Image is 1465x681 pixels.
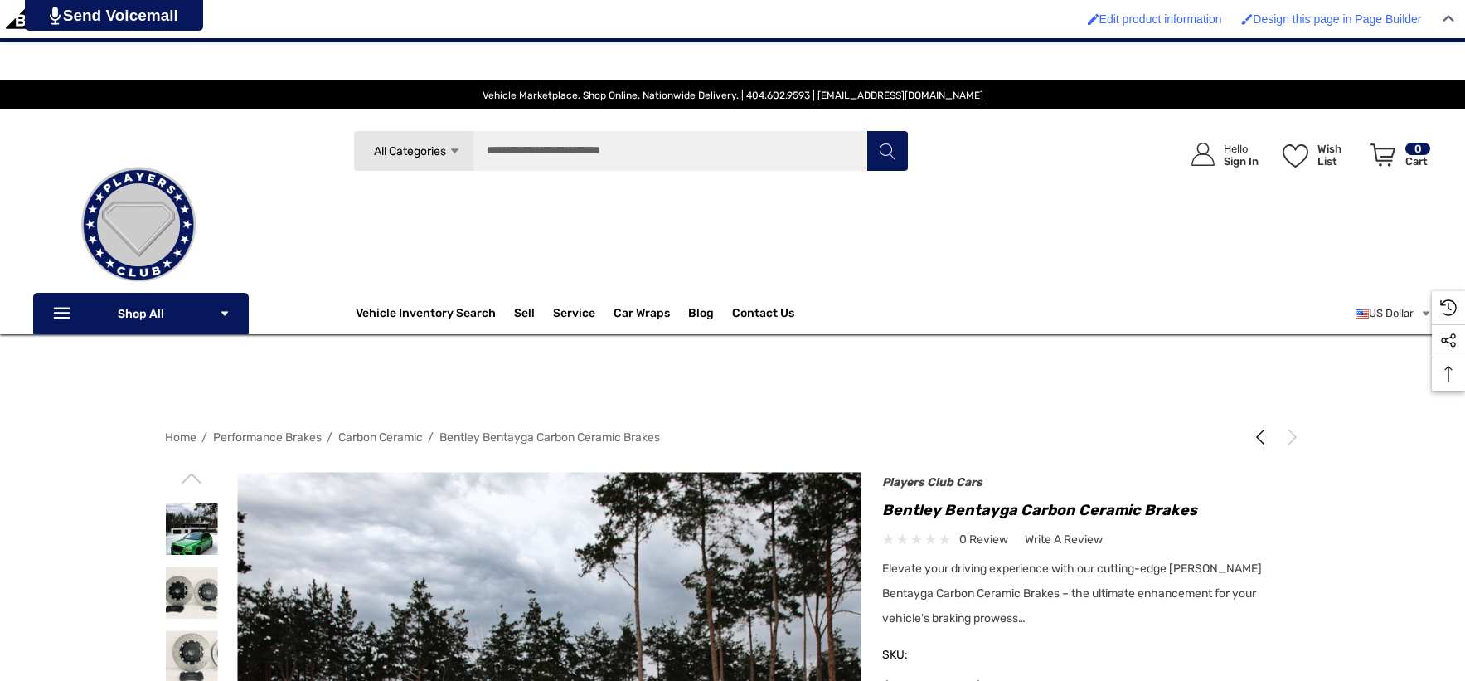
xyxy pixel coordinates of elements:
[882,475,982,489] a: Players Club Cars
[213,430,322,445] a: Performance Brakes
[1363,126,1432,191] a: Cart with 0 items
[1440,333,1457,349] svg: Social Media
[1432,366,1465,382] svg: Top
[614,306,670,324] span: Car Wraps
[439,430,660,445] a: Bentley Bentayga Carbon Ceramic Brakes
[1025,533,1103,547] span: Write a Review
[1224,155,1259,168] p: Sign In
[338,430,423,445] a: Carbon Ceramic
[688,306,714,324] a: Blog
[353,130,473,172] a: All Categories Icon Arrow Down Icon Arrow Up
[166,503,218,555] img: Bentley Bentayga Carbon Ceramic Brakes For Sale
[373,144,445,158] span: All Categories
[866,130,908,172] button: Search
[1405,155,1430,168] p: Cart
[1099,12,1222,26] span: Edit product information
[1172,126,1267,183] a: Sign in
[483,90,983,101] span: Vehicle Marketplace. Shop Online. Nationwide Delivery. | 404.602.9593 | [EMAIL_ADDRESS][DOMAIN_NAME]
[356,306,496,324] a: Vehicle Inventory Search
[51,304,76,323] svg: Icon Line
[959,529,1008,550] span: 0 review
[1405,143,1430,155] p: 0
[732,306,794,324] a: Contact Us
[1370,143,1395,167] svg: Review Your Cart
[165,423,1301,452] nav: Breadcrumb
[1253,12,1421,26] span: Design this page in Page Builder
[1241,13,1253,25] img: Enabled brush for page builder edit.
[1278,429,1301,445] a: Next
[882,562,1262,625] span: Elevate your driving experience with our cutting-edge [PERSON_NAME] Bentayga Carbon Ceramic Brake...
[219,308,230,319] svg: Icon Arrow Down
[1283,144,1308,168] svg: Wish List
[166,567,218,619] img: Bentley Bentayga Carbon Ceramic Brakes For Sale
[1088,13,1099,25] img: Enabled brush for product edit
[514,306,535,324] span: Sell
[181,468,201,489] svg: Go to slide 2 of 2
[1191,143,1215,166] svg: Icon User Account
[165,430,196,445] a: Home
[882,644,965,667] span: SKU:
[33,293,249,334] p: Shop All
[1356,297,1432,330] a: USD
[1440,299,1457,316] svg: Recently Viewed
[553,306,595,324] a: Service
[1252,429,1275,445] a: Previous
[882,497,1301,523] h1: Bentley Bentayga Carbon Ceramic Brakes
[1224,143,1259,155] p: Hello
[614,297,688,330] a: Car Wraps
[1025,529,1103,550] a: Write a Review
[1317,143,1361,168] p: Wish List
[1443,15,1454,22] img: Close Admin Bar
[514,297,553,330] a: Sell
[1275,126,1363,183] a: Wish List Wish List
[56,142,221,308] img: Players Club | Cars For Sale
[1079,4,1230,34] a: Enabled brush for product edit Edit product information
[449,145,461,158] svg: Icon Arrow Down
[50,7,61,25] img: PjwhLS0gR2VuZXJhdG9yOiBHcmF2aXQuaW8gLS0+PHN2ZyB4bWxucz0iaHR0cDovL3d3dy53My5vcmcvMjAwMC9zdmciIHhtb...
[1233,4,1429,34] a: Enabled brush for page builder edit. Design this page in Page Builder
